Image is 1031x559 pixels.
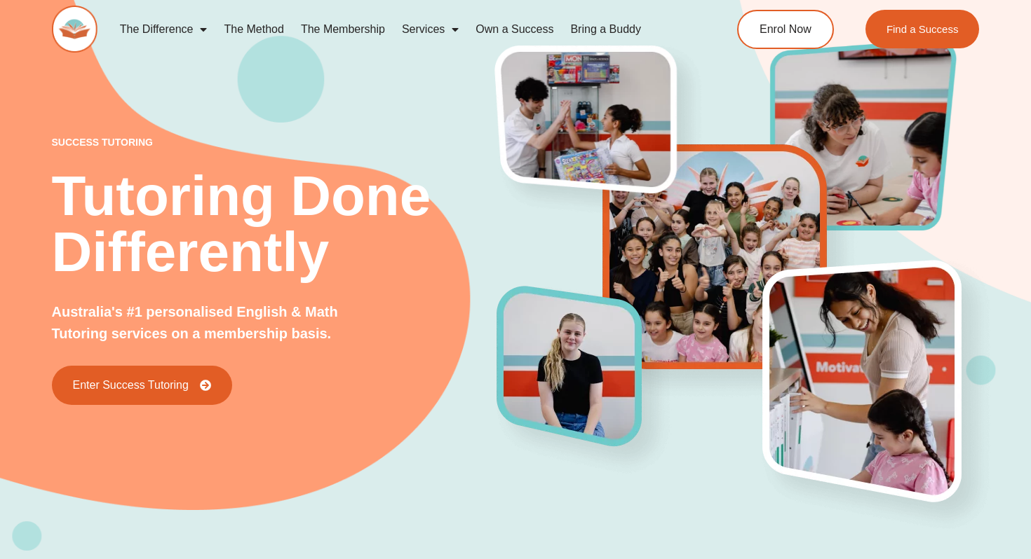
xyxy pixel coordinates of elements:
[215,13,292,46] a: The Method
[737,10,834,49] a: Enrol Now
[112,13,216,46] a: The Difference
[52,168,497,280] h2: Tutoring Done Differently
[292,13,393,46] a: The Membership
[52,366,232,405] a: Enter Success Tutoring
[887,24,959,34] span: Find a Success
[73,380,189,391] span: Enter Success Tutoring
[52,301,377,345] p: Australia's #1 personalised English & Math Tutoring services on a membership basis.
[562,13,649,46] a: Bring a Buddy
[52,137,497,147] p: success tutoring
[865,10,980,48] a: Find a Success
[393,13,467,46] a: Services
[467,13,562,46] a: Own a Success
[112,13,685,46] nav: Menu
[760,24,811,35] span: Enrol Now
